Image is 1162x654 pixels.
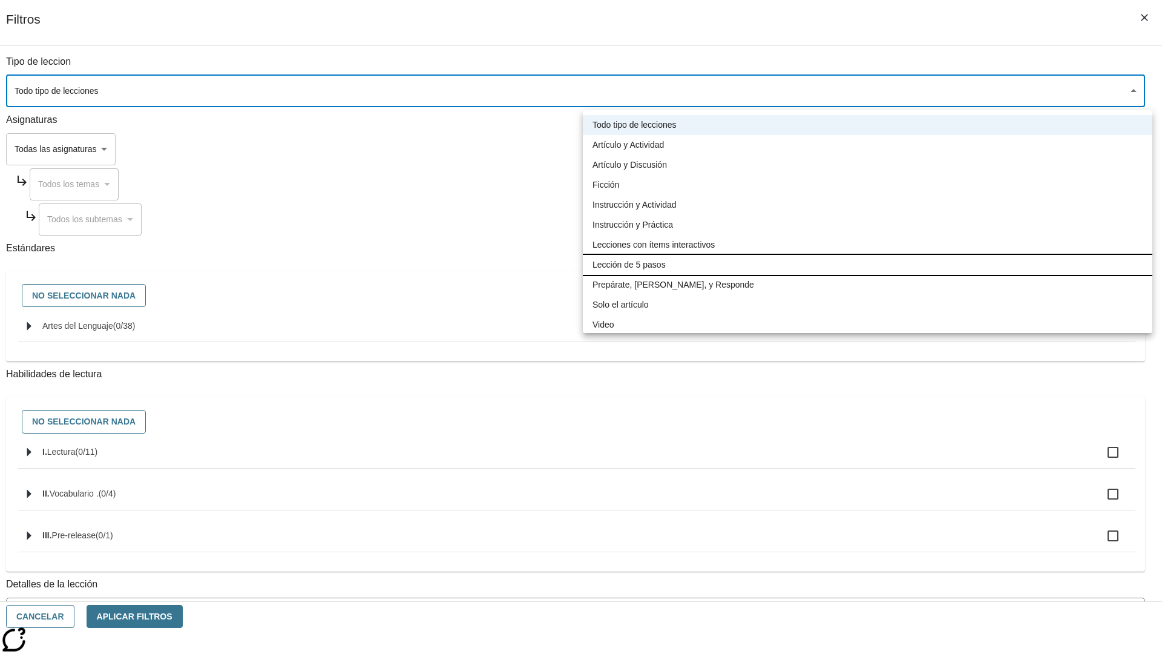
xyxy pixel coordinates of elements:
ul: Seleccione un tipo de lección [583,110,1152,340]
li: Video [583,315,1152,335]
li: Prepárate, [PERSON_NAME], y Responde [583,275,1152,295]
li: Lección de 5 pasos [583,255,1152,275]
li: Instrucción y Actividad [583,195,1152,215]
li: Instrucción y Práctica [583,215,1152,235]
li: Artículo y Actividad [583,135,1152,155]
li: Ficción [583,175,1152,195]
li: Artículo y Discusión [583,155,1152,175]
li: Solo el artículo [583,295,1152,315]
li: Lecciones con ítems interactivos [583,235,1152,255]
li: Todo tipo de lecciones [583,115,1152,135]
